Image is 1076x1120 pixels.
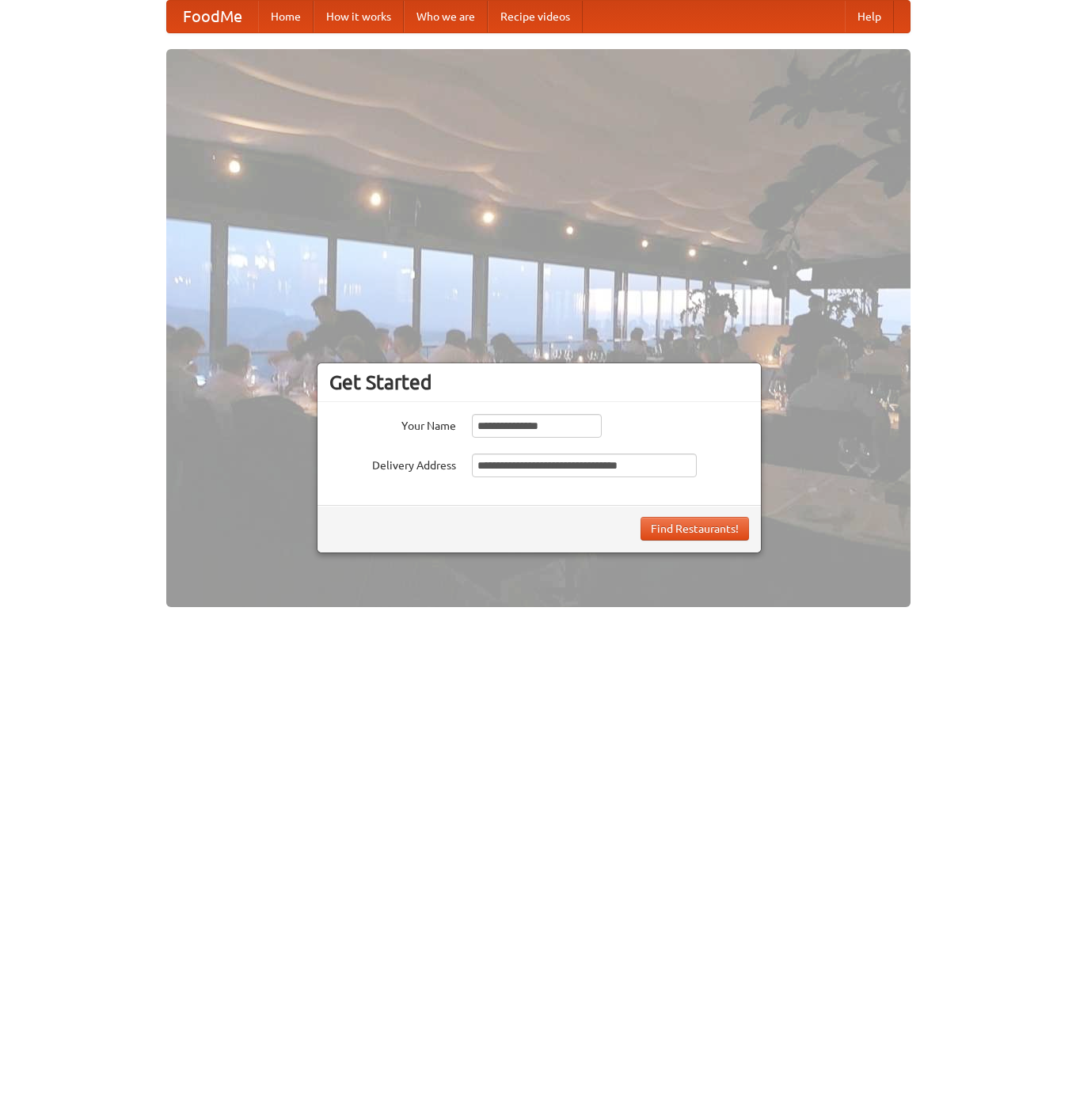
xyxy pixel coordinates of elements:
a: FoodMe [167,1,258,32]
a: How it works [314,1,404,32]
a: Help [845,1,894,32]
h3: Get Started [329,370,749,394]
a: Who we are [404,1,488,32]
button: Find Restaurants! [641,517,749,541]
label: Your Name [329,414,456,434]
a: Home [258,1,314,32]
a: Recipe videos [488,1,583,32]
label: Delivery Address [329,454,456,473]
